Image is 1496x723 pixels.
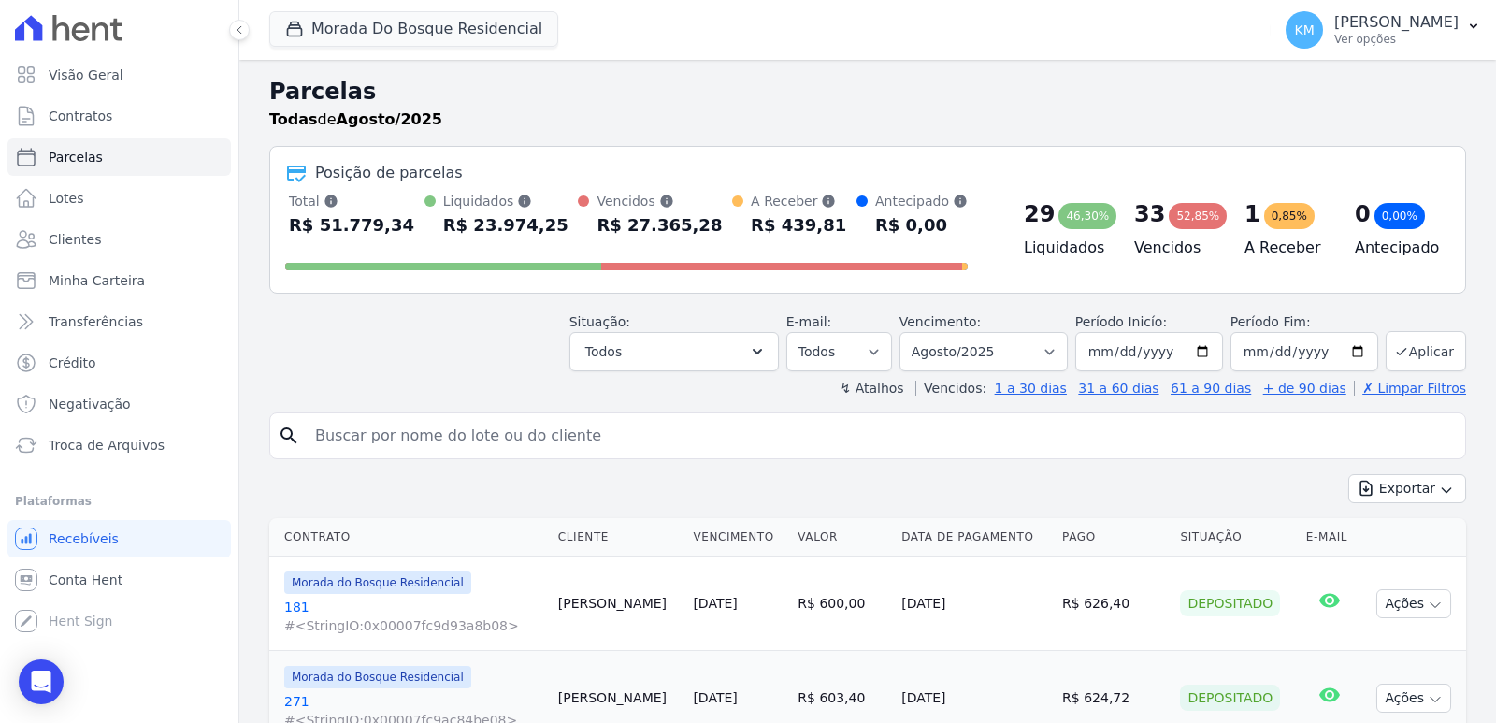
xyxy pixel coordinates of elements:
th: Vencimento [685,518,790,557]
a: Minha Carteira [7,262,231,299]
button: Ações [1376,589,1451,618]
div: 0 [1355,199,1371,229]
td: R$ 626,40 [1055,557,1172,651]
td: [PERSON_NAME] [551,557,686,651]
label: Período Fim: [1230,312,1378,332]
a: 61 a 90 dias [1171,381,1251,396]
label: Período Inicío: [1075,314,1167,329]
span: Transferências [49,312,143,331]
th: E-mail [1299,518,1360,557]
th: Valor [790,518,894,557]
div: 29 [1024,199,1055,229]
span: Todos [585,340,622,363]
span: Recebíveis [49,529,119,548]
span: Troca de Arquivos [49,436,165,455]
div: Depositado [1180,685,1280,711]
div: Liquidados [443,192,568,210]
p: [PERSON_NAME] [1334,13,1459,32]
label: Vencimento: [899,314,981,329]
div: Total [289,192,414,210]
a: 31 a 60 dias [1078,381,1158,396]
span: Morada do Bosque Residencial [284,571,471,594]
label: E-mail: [786,314,832,329]
a: [DATE] [693,690,737,705]
th: Contrato [269,518,551,557]
button: KM [PERSON_NAME] Ver opções [1271,4,1496,56]
label: Situação: [569,314,630,329]
span: Negativação [49,395,131,413]
button: Morada Do Bosque Residencial [269,11,558,47]
div: Posição de parcelas [315,162,463,184]
a: Negativação [7,385,231,423]
div: 0,85% [1264,203,1315,229]
span: #<StringIO:0x00007fc9d93a8b08> [284,616,543,635]
div: Vencidos [597,192,722,210]
div: 52,85% [1169,203,1227,229]
span: Minha Carteira [49,271,145,290]
td: [DATE] [894,557,1055,651]
div: R$ 0,00 [875,210,968,240]
button: Aplicar [1386,331,1466,371]
th: Data de Pagamento [894,518,1055,557]
a: 1 a 30 dias [995,381,1067,396]
div: Depositado [1180,590,1280,616]
label: ↯ Atalhos [840,381,903,396]
a: Conta Hent [7,561,231,599]
span: Clientes [49,230,101,249]
span: Lotes [49,189,84,208]
p: de [269,108,442,131]
span: Parcelas [49,148,103,166]
div: R$ 23.974,25 [443,210,568,240]
div: R$ 439,81 [751,210,846,240]
a: Clientes [7,221,231,258]
div: Open Intercom Messenger [19,659,64,704]
div: 46,30% [1058,203,1116,229]
a: Recebíveis [7,520,231,557]
a: Parcelas [7,138,231,176]
button: Ações [1376,684,1451,713]
a: 181#<StringIO:0x00007fc9d93a8b08> [284,598,543,635]
div: 0,00% [1374,203,1425,229]
td: R$ 600,00 [790,557,894,651]
h4: A Receber [1244,237,1325,259]
a: Crédito [7,344,231,382]
span: Conta Hent [49,571,122,589]
div: R$ 51.779,34 [289,210,414,240]
i: search [278,425,300,447]
h4: Vencidos [1134,237,1215,259]
div: 33 [1134,199,1165,229]
h2: Parcelas [269,75,1466,108]
strong: Agosto/2025 [337,110,442,128]
a: Contratos [7,97,231,135]
th: Situação [1172,518,1298,557]
strong: Todas [269,110,318,128]
label: Vencidos: [915,381,986,396]
span: Morada do Bosque Residencial [284,666,471,688]
div: A Receber [751,192,846,210]
div: 1 [1244,199,1260,229]
span: Contratos [49,107,112,125]
input: Buscar por nome do lote ou do cliente [304,417,1458,455]
th: Pago [1055,518,1172,557]
span: Crédito [49,354,96,372]
a: Transferências [7,303,231,340]
a: Troca de Arquivos [7,427,231,464]
p: Ver opções [1334,32,1459,47]
h4: Antecipado [1355,237,1435,259]
div: Plataformas [15,490,223,513]
div: Antecipado [875,192,968,210]
span: Visão Geral [49,65,123,84]
a: Visão Geral [7,56,231,94]
button: Exportar [1348,474,1466,503]
a: [DATE] [693,596,737,611]
a: Lotes [7,180,231,217]
div: R$ 27.365,28 [597,210,722,240]
h4: Liquidados [1024,237,1104,259]
th: Cliente [551,518,686,557]
a: ✗ Limpar Filtros [1354,381,1466,396]
a: + de 90 dias [1263,381,1346,396]
button: Todos [569,332,779,371]
span: KM [1294,23,1314,36]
